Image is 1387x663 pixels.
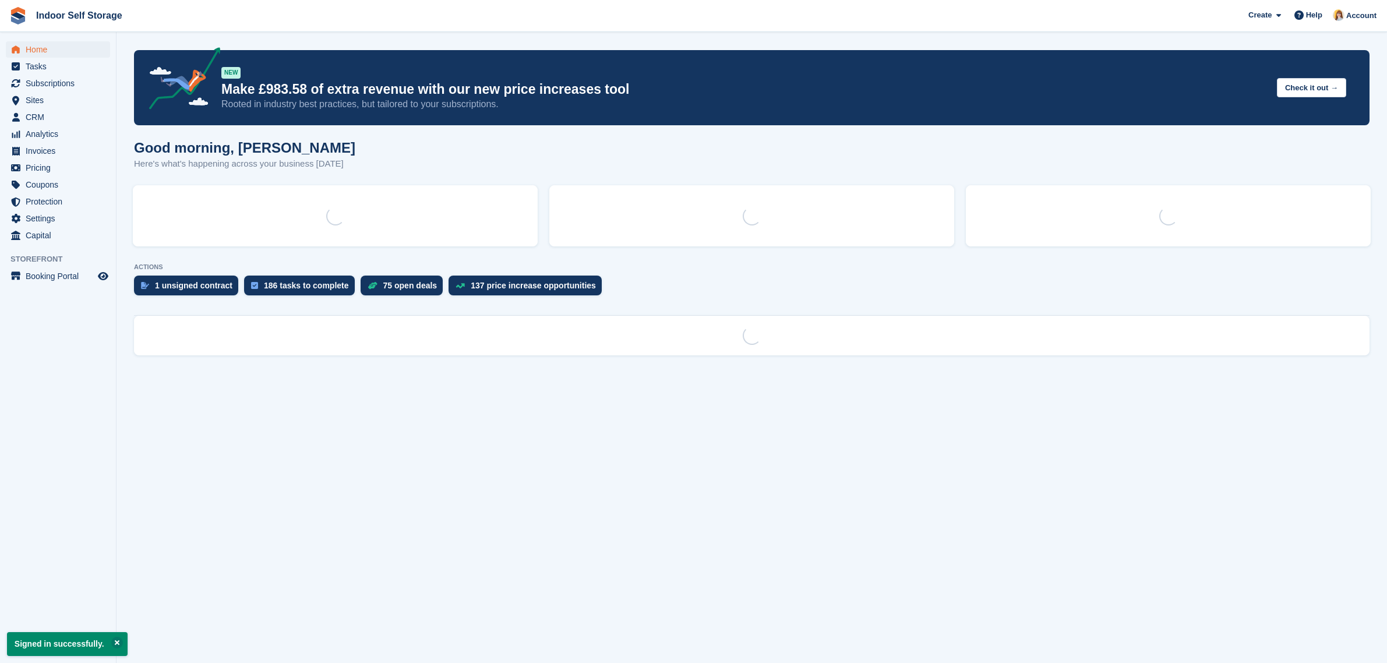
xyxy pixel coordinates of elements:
div: NEW [221,67,241,79]
span: Coupons [26,177,96,193]
span: Tasks [26,58,96,75]
a: Preview store [96,269,110,283]
a: menu [6,227,110,244]
p: Rooted in industry best practices, but tailored to your subscriptions. [221,98,1268,111]
a: 186 tasks to complete [244,276,361,301]
a: menu [6,177,110,193]
div: 1 unsigned contract [155,281,232,290]
div: 137 price increase opportunities [471,281,596,290]
span: Analytics [26,126,96,142]
span: Account [1346,10,1377,22]
img: deal-1b604bf984904fb50ccaf53a9ad4b4a5d6e5aea283cecdc64d6e3604feb123c2.svg [368,281,377,290]
a: 75 open deals [361,276,449,301]
button: Check it out → [1277,78,1346,97]
p: Make £983.58 of extra revenue with our new price increases tool [221,81,1268,98]
span: CRM [26,109,96,125]
span: Capital [26,227,96,244]
img: contract_signature_icon-13c848040528278c33f63329250d36e43548de30e8caae1d1a13099fd9432cc5.svg [141,282,149,289]
span: Storefront [10,253,116,265]
p: Here's what's happening across your business [DATE] [134,157,355,171]
a: menu [6,109,110,125]
a: menu [6,143,110,159]
div: 75 open deals [383,281,437,290]
p: Signed in successfully. [7,632,128,656]
a: menu [6,126,110,142]
img: price-adjustments-announcement-icon-8257ccfd72463d97f412b2fc003d46551f7dbcb40ab6d574587a9cd5c0d94... [139,47,221,114]
span: Protection [26,193,96,210]
img: Joanne Smith [1333,9,1344,21]
h1: Good morning, [PERSON_NAME] [134,140,355,156]
a: 1 unsigned contract [134,276,244,301]
span: Pricing [26,160,96,176]
span: Sites [26,92,96,108]
span: Help [1306,9,1322,21]
img: stora-icon-8386f47178a22dfd0bd8f6a31ec36ba5ce8667c1dd55bd0f319d3a0aa187defe.svg [9,7,27,24]
a: Indoor Self Storage [31,6,127,25]
img: task-75834270c22a3079a89374b754ae025e5fb1db73e45f91037f5363f120a921f8.svg [251,282,258,289]
span: Home [26,41,96,58]
a: menu [6,210,110,227]
a: menu [6,92,110,108]
a: menu [6,268,110,284]
a: menu [6,41,110,58]
a: menu [6,75,110,91]
a: 137 price increase opportunities [449,276,608,301]
a: menu [6,58,110,75]
span: Booking Portal [26,268,96,284]
span: Subscriptions [26,75,96,91]
span: Create [1248,9,1272,21]
a: menu [6,160,110,176]
p: ACTIONS [134,263,1370,271]
span: Invoices [26,143,96,159]
span: Settings [26,210,96,227]
div: 186 tasks to complete [264,281,349,290]
img: price_increase_opportunities-93ffe204e8149a01c8c9dc8f82e8f89637d9d84a8eef4429ea346261dce0b2c0.svg [456,283,465,288]
a: menu [6,193,110,210]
